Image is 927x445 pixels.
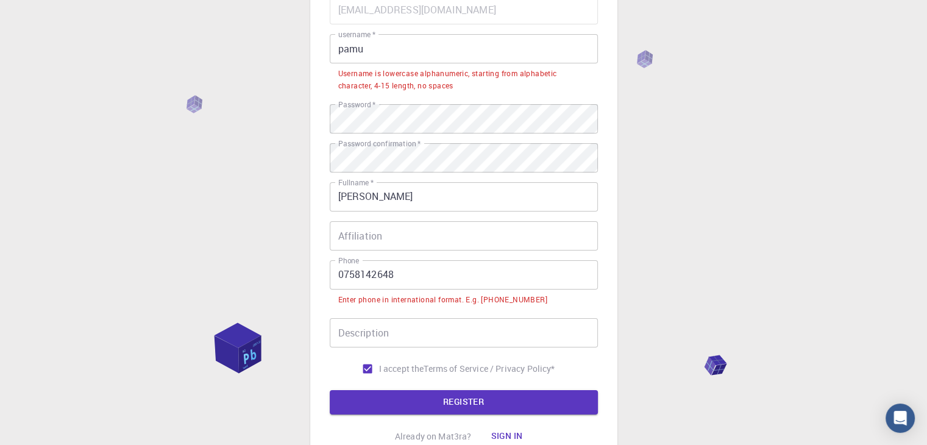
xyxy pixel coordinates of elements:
label: username [338,29,375,40]
label: Password [338,99,375,110]
p: Terms of Service / Privacy Policy * [424,363,555,375]
p: Already on Mat3ra? [395,430,472,443]
button: REGISTER [330,390,598,415]
label: Phone [338,255,359,266]
div: Enter phone in international format. E.g. [PHONE_NUMBER] [338,294,547,306]
div: Open Intercom Messenger [886,404,915,433]
a: Terms of Service / Privacy Policy* [424,363,555,375]
label: Password confirmation [338,138,421,149]
div: Username is lowercase alphanumeric, starting from alphabetic character, 4-15 length, no spaces [338,68,589,92]
span: I accept the [379,363,424,375]
label: Fullname [338,177,374,188]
